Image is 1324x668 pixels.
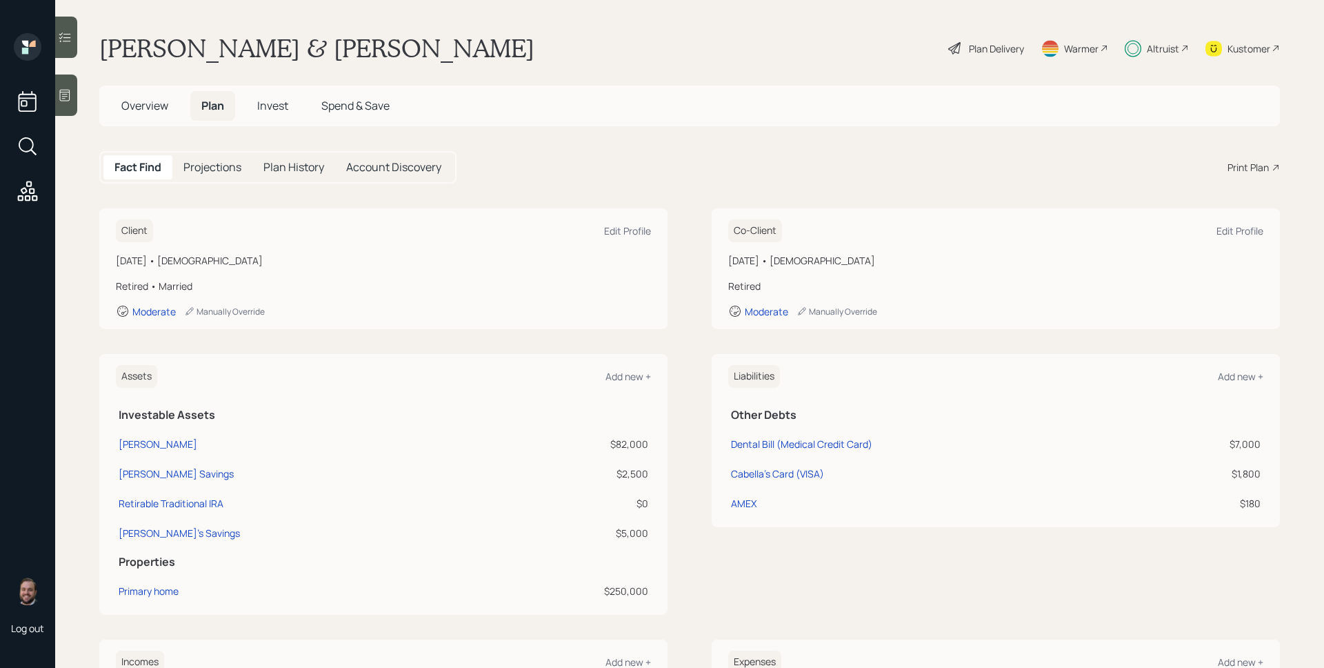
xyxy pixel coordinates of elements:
div: Dental Bill (Medical Credit Card) [731,437,872,451]
div: [PERSON_NAME] [119,437,197,451]
div: $1,800 [1159,466,1261,481]
span: Overview [121,98,168,113]
h5: Investable Assets [119,409,648,422]
div: $180 [1159,496,1261,511]
div: Manually Override [184,306,265,317]
div: $7,000 [1159,437,1261,451]
div: $5,000 [503,526,648,540]
span: Spend & Save [321,98,390,113]
div: Primary home [119,584,179,598]
h6: Client [116,219,153,242]
div: Add new + [1218,370,1263,383]
div: Edit Profile [604,224,651,237]
div: [PERSON_NAME] Savings [119,466,234,481]
div: $82,000 [503,437,648,451]
div: Log out [11,622,44,635]
h5: Account Discovery [346,161,441,174]
div: Add new + [605,370,651,383]
div: Warmer [1064,41,1099,56]
div: Print Plan [1227,160,1269,175]
div: $2,500 [503,466,648,481]
div: $0 [503,496,648,511]
h5: Fact Find [114,161,161,174]
div: [DATE] • [DEMOGRAPHIC_DATA] [728,253,1263,268]
span: Plan [201,98,224,113]
div: Plan Delivery [969,41,1024,56]
h5: Other Debts [731,409,1261,422]
h5: Plan History [263,161,324,174]
div: Edit Profile [1216,224,1263,237]
h1: [PERSON_NAME] & [PERSON_NAME] [99,33,534,63]
div: [DATE] • [DEMOGRAPHIC_DATA] [116,253,651,268]
h5: Properties [119,556,648,569]
div: Kustomer [1227,41,1270,56]
div: Retired [728,279,1263,293]
div: Retirable Traditional IRA [119,496,223,511]
span: Invest [257,98,288,113]
h6: Co-Client [728,219,782,242]
h6: Liabilities [728,365,780,388]
div: $250,000 [503,584,648,598]
div: Altruist [1147,41,1179,56]
div: Moderate [132,305,176,318]
div: Moderate [745,305,788,318]
div: Cabella's Card (VISA) [731,466,824,481]
h6: Assets [116,365,157,388]
img: james-distasi-headshot.png [14,578,41,605]
h5: Projections [183,161,241,174]
div: Retired • Married [116,279,651,293]
div: Manually Override [796,306,877,317]
div: AMEX [731,496,756,511]
div: [PERSON_NAME]'s Savings [119,526,240,540]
